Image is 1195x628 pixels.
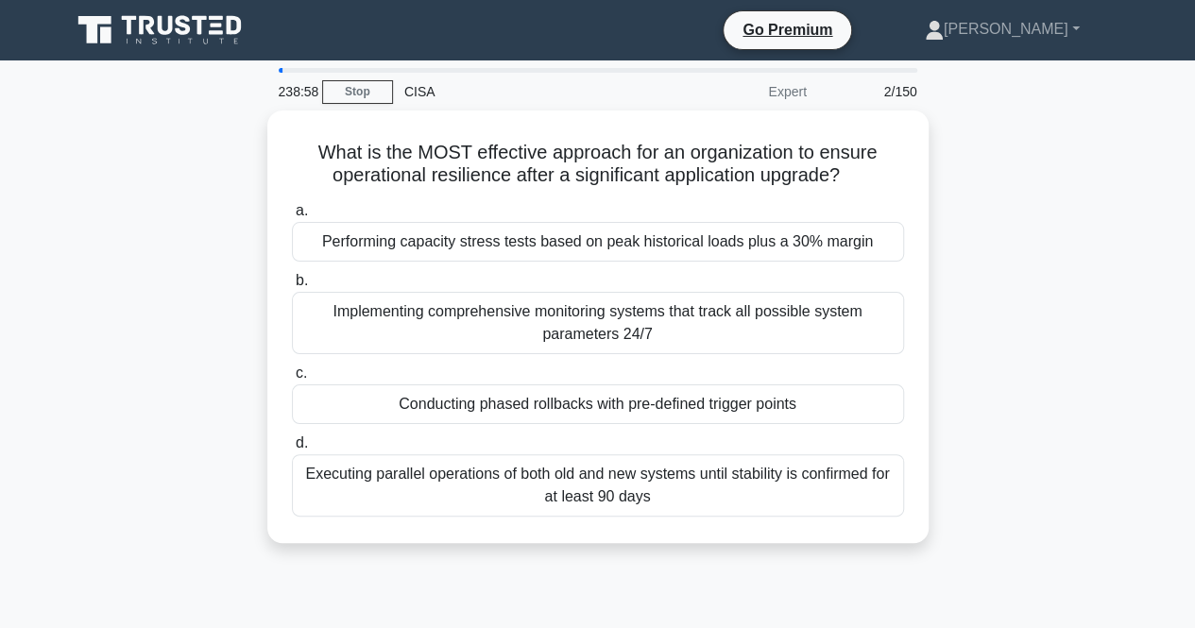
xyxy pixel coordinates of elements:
span: d. [296,434,308,450]
span: a. [296,202,308,218]
span: c. [296,365,307,381]
div: Implementing comprehensive monitoring systems that track all possible system parameters 24/7 [292,292,904,354]
div: Executing parallel operations of both old and new systems until stability is confirmed for at lea... [292,454,904,517]
div: Performing capacity stress tests based on peak historical loads plus a 30% margin [292,222,904,262]
a: Go Premium [731,18,844,42]
span: b. [296,272,308,288]
div: CISA [393,73,653,110]
div: Expert [653,73,818,110]
div: 238:58 [267,73,322,110]
h5: What is the MOST effective approach for an organization to ensure operational resilience after a ... [290,141,906,188]
a: [PERSON_NAME] [879,10,1125,48]
div: Conducting phased rollbacks with pre-defined trigger points [292,384,904,424]
a: Stop [322,80,393,104]
div: 2/150 [818,73,929,110]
